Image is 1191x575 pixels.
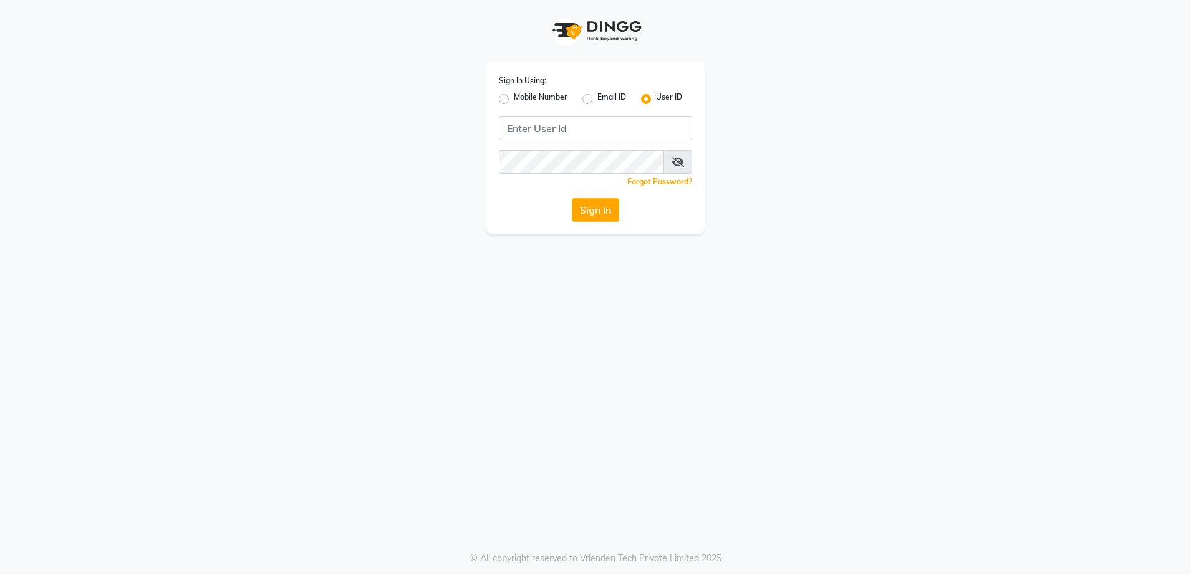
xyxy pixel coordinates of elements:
input: Username [499,116,692,140]
input: Username [499,150,664,174]
img: logo1.svg [546,12,645,49]
button: Sign In [572,198,619,222]
a: Forgot Password? [627,177,692,186]
label: Mobile Number [514,92,567,107]
label: Sign In Using: [499,75,546,87]
label: User ID [656,92,682,107]
label: Email ID [597,92,626,107]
